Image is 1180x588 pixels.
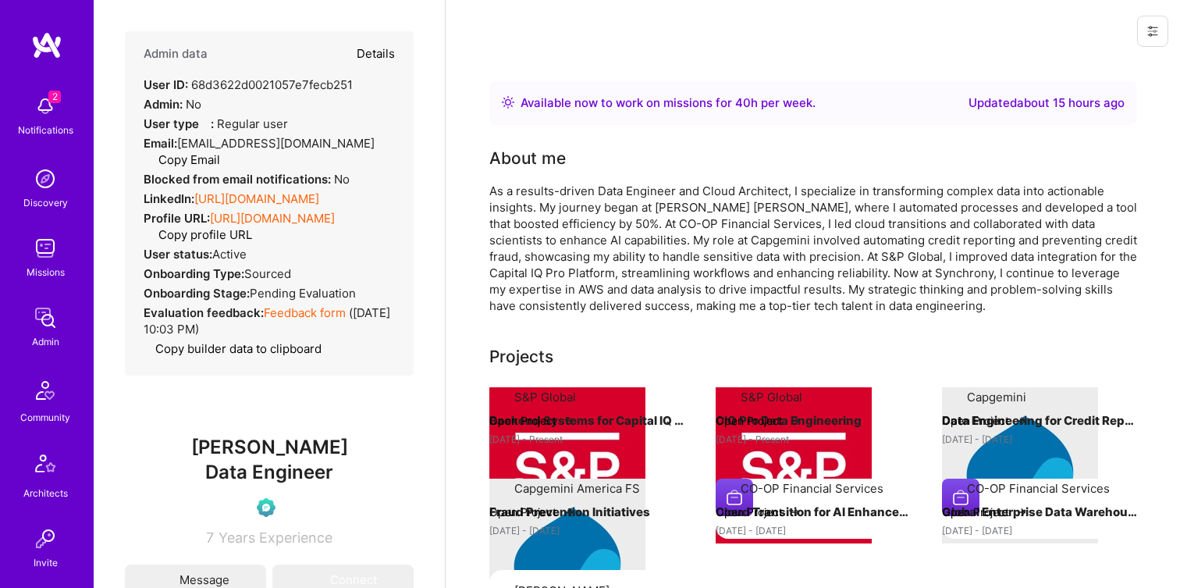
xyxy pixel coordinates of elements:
[144,286,250,301] strong: Onboarding Stage:
[942,504,1028,520] button: Open Project
[942,412,1028,429] button: Open Project
[942,479,979,516] img: Company logo
[27,447,64,485] img: Architects
[27,264,65,280] div: Missions
[144,211,210,226] strong: Profile URL:
[32,333,59,350] div: Admin
[489,431,684,447] div: [DATE] - Present
[735,95,751,110] span: 40
[144,97,183,112] strong: Admin:
[144,266,244,281] strong: Onboarding Type:
[125,436,414,459] span: [PERSON_NAME]
[1015,506,1028,519] img: arrow-right
[741,389,802,405] div: S&P Global
[967,480,1110,497] div: CO-OP Financial Services
[502,96,514,109] img: Availability
[716,502,911,522] h4: Cloud Transition for AI Enhancements
[741,480,883,497] div: CO-OP Financial Services
[942,387,1098,543] img: Company logo
[789,506,801,519] img: arrow-right
[219,529,332,546] span: Years Experience
[489,387,645,543] img: Company logo
[244,266,291,281] span: sourced
[206,529,214,546] span: 7
[147,151,220,168] button: Copy Email
[23,194,68,211] div: Discovery
[144,77,353,93] div: 68d3622d0021057e7fecb251
[205,461,333,483] span: Data Engineer
[357,31,395,77] button: Details
[716,411,911,431] h4: CIQ Pro Data Engineering
[942,431,1137,447] div: [DATE] - [DATE]
[309,573,323,587] i: icon Connect
[147,155,158,166] i: icon Copy
[514,389,576,405] div: S&P Global
[967,389,1026,405] div: Capgemini
[489,147,566,170] div: About me
[942,522,1137,539] div: [DATE] - [DATE]
[257,498,275,517] img: Evaluation Call Pending
[489,411,684,431] h4: Backend Systems for Capital IQ Pro
[212,247,247,262] span: Active
[34,554,58,571] div: Invite
[144,247,212,262] strong: User status:
[489,183,1137,314] div: As a results-driven Data Engineer and Cloud Architect, I specialize in transforming complex data ...
[147,230,158,241] i: icon Copy
[489,412,575,429] button: Open Project
[144,77,188,92] strong: User ID:
[489,502,684,522] h4: Fraud Prevention Initiatives
[144,136,177,151] strong: Email:
[194,191,319,206] a: [URL][DOMAIN_NAME]
[716,504,801,520] button: Open Project
[199,116,211,128] i: Help
[144,116,288,132] div: Regular user
[30,302,61,333] img: admin teamwork
[716,431,911,447] div: [DATE] - Present
[144,96,201,112] div: No
[23,485,68,501] div: Architects
[162,575,172,586] i: icon Mail
[147,226,252,243] button: Copy profile URL
[144,191,194,206] strong: LinkedIn:
[969,94,1125,112] div: Updated about 15 hours ago
[144,116,214,131] strong: User type :
[489,345,553,369] div: Projects
[144,171,350,187] div: No
[489,504,575,520] button: Open Project
[210,211,335,226] a: [URL][DOMAIN_NAME]
[716,522,911,539] div: [DATE] - [DATE]
[30,163,61,194] img: discovery
[177,136,375,151] span: [EMAIL_ADDRESS][DOMAIN_NAME]
[942,502,1137,522] h4: Global Enterprise Data Warehouse
[144,344,155,355] i: icon Copy
[30,523,61,554] img: Invite
[1015,415,1028,427] img: arrow-right
[521,94,816,112] div: Available now to work on missions for h per week .
[144,172,334,187] strong: Blocked from email notifications:
[27,372,64,409] img: Community
[30,91,61,122] img: bell
[144,305,395,337] div: ( [DATE] 10:03 PM )
[144,340,322,357] button: Copy builder data to clipboard
[18,122,73,138] div: Notifications
[20,409,70,426] div: Community
[489,522,684,539] div: [DATE] - [DATE]
[716,387,872,543] img: Company logo
[716,479,753,516] img: Company logo
[250,286,356,301] span: Pending Evaluation
[563,415,575,427] img: arrow-right
[264,305,346,320] a: Feedback form
[31,31,62,59] img: logo
[563,506,575,519] img: arrow-right
[48,91,61,103] span: 2
[144,305,264,320] strong: Evaluation feedback:
[514,480,640,497] div: Capgemini America FS
[30,233,61,264] img: teamwork
[716,412,801,429] button: Open Project
[144,47,208,61] h4: Admin data
[789,415,801,427] img: arrow-right
[942,411,1137,431] h4: Data Engineering for Credit Reporting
